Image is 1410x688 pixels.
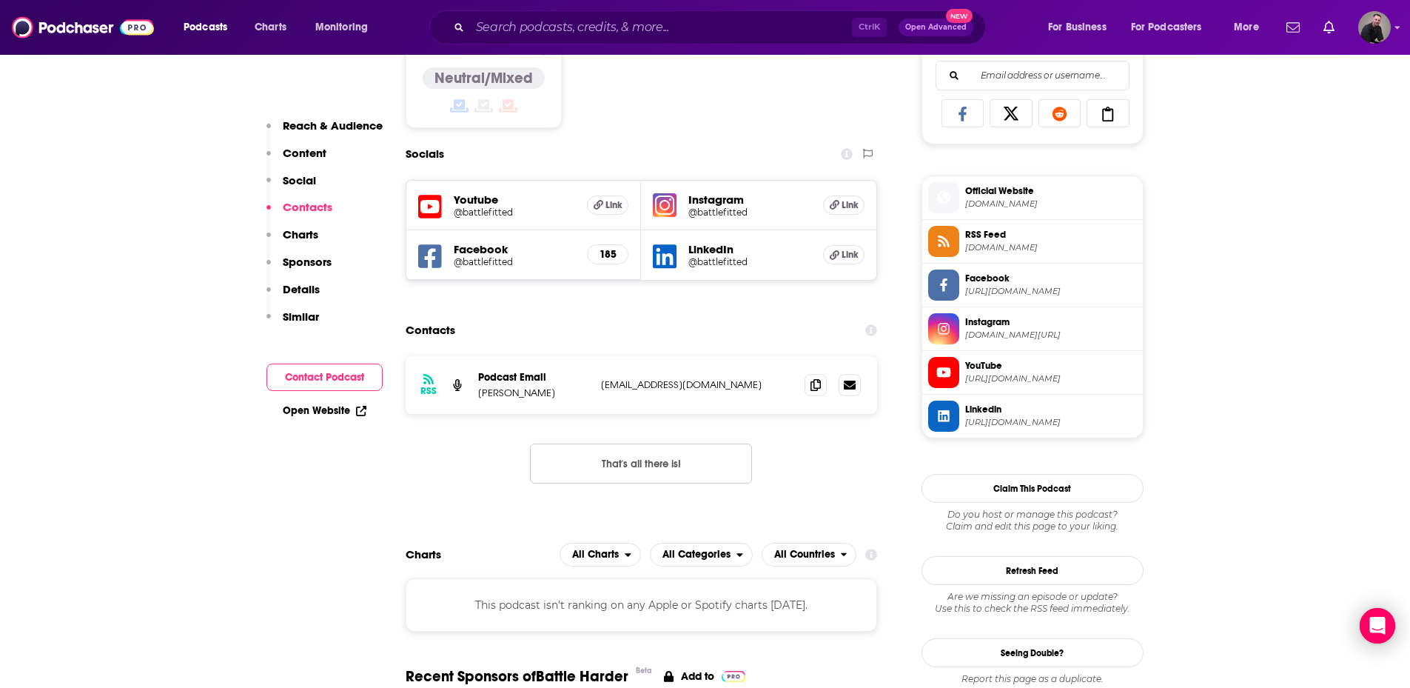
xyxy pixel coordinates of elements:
button: Contacts [266,200,332,227]
button: open menu [1038,16,1125,39]
a: Official Website[DOMAIN_NAME] [928,182,1137,213]
img: Podchaser - Follow, Share and Rate Podcasts [12,13,154,41]
img: Pro Logo [722,671,746,682]
a: @battlefitted [688,207,811,218]
a: Copy Link [1087,99,1129,127]
button: open menu [762,543,857,567]
span: Recent Sponsors of Battle Harder [406,667,628,686]
p: Similar [283,310,319,324]
span: All Categories [662,550,731,560]
span: https://www.linkedin.com/in/battlefitted [965,417,1137,428]
a: @battlefitted [688,256,811,267]
h5: Facebook [454,242,576,256]
a: @battlefitted [454,207,576,218]
span: Open Advanced [905,24,967,31]
button: open menu [173,16,246,39]
button: Reach & Audience [266,118,383,146]
a: Charts [245,16,295,39]
button: Contact Podcast [266,364,383,391]
button: open menu [560,543,641,567]
div: Report this page as a duplicate. [921,673,1144,685]
span: Link [605,199,622,211]
img: iconImage [653,193,677,217]
span: YouTube [965,359,1137,373]
h4: Neutral/Mixed [434,69,533,87]
p: Content [283,146,326,160]
span: Linkedin [965,403,1137,416]
button: open menu [1223,16,1278,39]
a: Instagram[DOMAIN_NAME][URL] [928,313,1137,344]
a: RSS Feed[DOMAIN_NAME] [928,226,1137,257]
div: Beta [636,666,652,675]
h5: LinkedIn [688,242,811,256]
button: open menu [1121,16,1223,39]
span: Ctrl K [852,18,887,37]
h2: Platforms [560,543,641,567]
button: Social [266,173,316,201]
div: Search podcasts, credits, & more... [443,10,1000,44]
p: [PERSON_NAME] [478,387,589,399]
span: Charts [255,17,286,38]
span: Link [842,199,859,211]
button: Content [266,146,326,173]
button: Refresh Feed [921,556,1144,585]
button: Nothing here. [530,444,752,484]
span: https://www.youtube.com/@battlefitted [965,373,1137,384]
div: Open Intercom Messenger [1360,608,1395,644]
p: Podcast Email [478,371,589,384]
span: Link [842,249,859,261]
h2: Charts [406,547,441,561]
a: Show notifications dropdown [1280,15,1306,40]
button: Charts [266,227,318,255]
h2: Contacts [406,316,455,344]
div: This podcast isn't ranking on any Apple or Spotify charts [DATE]. [406,578,878,632]
a: Seeing Double? [921,638,1144,667]
input: Search podcasts, credits, & more... [470,16,852,39]
span: Official Website [965,184,1137,198]
button: Show profile menu [1358,11,1391,44]
a: YouTube[URL][DOMAIN_NAME] [928,357,1137,388]
div: Are we missing an episode or update? Use this to check the RSS feed immediately. [921,591,1144,615]
span: Monitoring [315,17,368,38]
p: Social [283,173,316,187]
a: Open Website [283,404,366,417]
h2: Countries [762,543,857,567]
button: Claim This Podcast [921,474,1144,503]
a: Share on Reddit [1038,99,1081,127]
a: Facebook[URL][DOMAIN_NAME] [928,270,1137,301]
h2: Categories [650,543,753,567]
button: Sponsors [266,255,332,282]
input: Email address or username... [948,61,1117,90]
span: feeds.buzzsprout.com [965,242,1137,253]
a: @battlefitted [454,256,576,267]
button: Open AdvancedNew [899,19,973,36]
a: Link [823,245,865,264]
h5: Instagram [688,193,811,207]
span: For Business [1048,17,1107,38]
a: Share on Facebook [941,99,984,127]
span: Facebook [965,272,1137,285]
span: instagram.com/battlefitted [965,330,1137,341]
div: Search followers [936,61,1129,90]
span: Do you host or manage this podcast? [921,509,1144,521]
button: Similar [266,310,319,337]
span: New [946,9,973,23]
img: User Profile [1358,11,1391,44]
span: Logged in as apdrasen [1358,11,1391,44]
span: Instagram [965,315,1137,329]
span: https://www.facebook.com/battlefitted [965,286,1137,297]
h3: RSS [420,385,437,397]
button: open menu [650,543,753,567]
h2: Socials [406,140,444,168]
a: Link [587,196,628,215]
h5: 185 [600,248,616,261]
a: Link [823,196,865,215]
p: Sponsors [283,255,332,269]
p: [EMAIL_ADDRESS][DOMAIN_NAME] [601,378,793,391]
p: Reach & Audience [283,118,383,133]
p: Add to [681,669,714,683]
